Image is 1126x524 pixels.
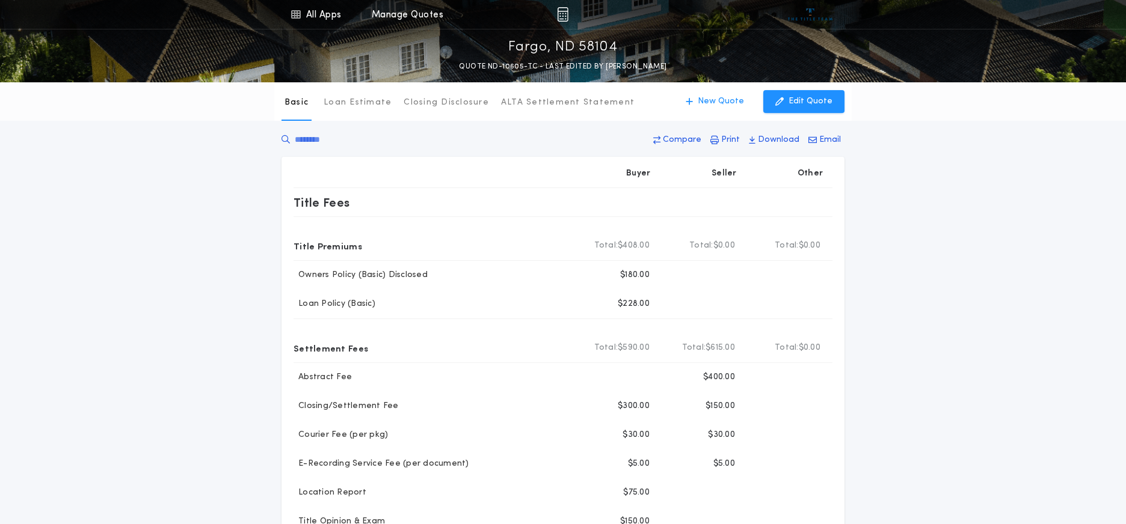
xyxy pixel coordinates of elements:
b: Total: [775,240,799,252]
b: Total: [594,342,618,354]
p: Download [758,134,799,146]
p: $180.00 [620,269,650,281]
p: Email [819,134,841,146]
p: $228.00 [618,298,650,310]
p: Loan Policy (Basic) [294,298,375,310]
p: Basic [285,97,309,109]
p: Closing Disclosure [404,97,489,109]
p: Print [721,134,740,146]
p: $30.00 [623,429,650,441]
b: Total: [682,342,706,354]
p: $400.00 [703,371,735,383]
span: $0.00 [799,342,820,354]
button: New Quote [674,90,756,113]
p: $150.00 [706,400,735,412]
span: $0.00 [713,240,735,252]
button: Edit Quote [763,90,844,113]
p: $300.00 [618,400,650,412]
p: $75.00 [623,487,650,499]
span: $0.00 [799,240,820,252]
p: E-Recording Service Fee (per document) [294,458,469,470]
p: $5.00 [713,458,735,470]
p: Title Fees [294,193,350,212]
button: Download [745,129,803,151]
img: vs-icon [788,8,833,20]
p: ALTA Settlement Statement [501,97,635,109]
p: $30.00 [708,429,735,441]
p: New Quote [698,96,744,108]
p: Seller [712,168,737,180]
b: Total: [594,240,618,252]
span: $408.00 [618,240,650,252]
button: Email [805,129,844,151]
p: Settlement Fees [294,338,368,358]
p: QUOTE ND-10605-TC - LAST EDITED BY [PERSON_NAME] [459,61,666,73]
p: Owners Policy (Basic) Disclosed [294,269,428,281]
p: Compare [663,134,701,146]
p: Other [798,168,823,180]
p: Title Premiums [294,236,362,255]
p: Courier Fee (per pkg) [294,429,388,441]
button: Compare [650,129,705,151]
p: $5.00 [628,458,650,470]
b: Total: [689,240,713,252]
p: Closing/Settlement Fee [294,400,399,412]
img: img [557,7,568,22]
p: Buyer [626,168,650,180]
button: Print [707,129,743,151]
span: $615.00 [706,342,735,354]
b: Total: [775,342,799,354]
p: Fargo, ND 58104 [508,38,617,57]
p: Loan Estimate [324,97,392,109]
p: Edit Quote [789,96,832,108]
p: Abstract Fee [294,371,352,383]
p: Location Report [294,487,366,499]
span: $590.00 [618,342,650,354]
